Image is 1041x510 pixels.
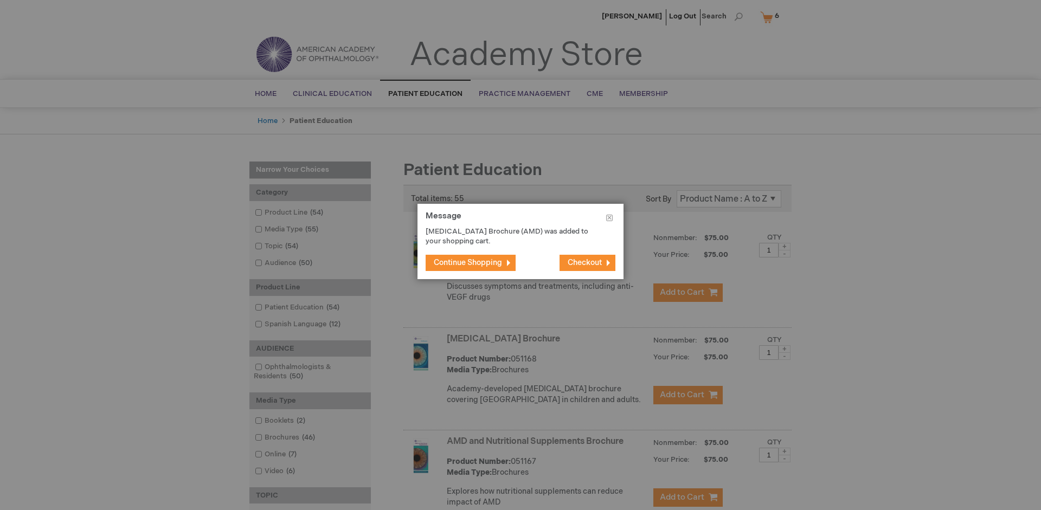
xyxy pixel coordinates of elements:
[560,255,615,271] button: Checkout
[426,227,599,247] p: [MEDICAL_DATA] Brochure (AMD) was added to your shopping cart.
[426,212,615,227] h1: Message
[568,258,602,267] span: Checkout
[434,258,502,267] span: Continue Shopping
[426,255,516,271] button: Continue Shopping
